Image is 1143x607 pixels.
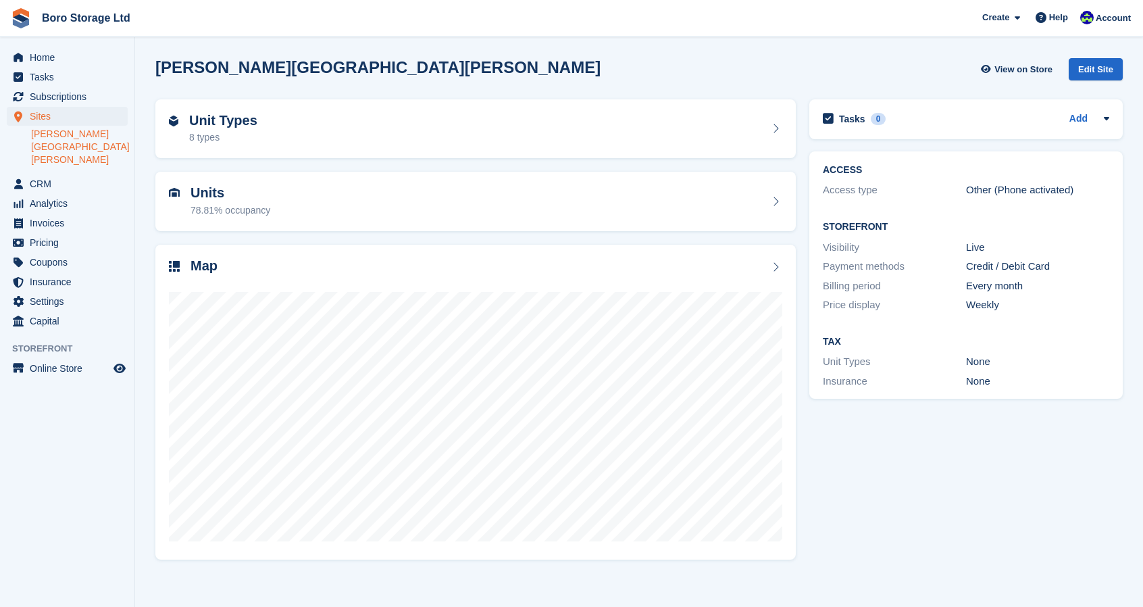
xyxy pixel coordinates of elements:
div: None [966,374,1109,389]
span: Insurance [30,272,111,291]
div: Visibility [823,240,966,256]
h2: Unit Types [189,113,257,128]
div: 78.81% occupancy [190,203,270,218]
h2: Storefront [823,222,1109,233]
img: map-icn-33ee37083ee616e46c38cad1a60f524a97daa1e2b2c8c0bc3eb3415660979fc1.svg [169,261,180,272]
div: Billing period [823,278,966,294]
a: Add [1069,112,1088,127]
h2: ACCESS [823,165,1109,176]
span: Subscriptions [30,87,111,106]
div: Unit Types [823,354,966,370]
span: Home [30,48,111,67]
a: menu [7,253,128,272]
h2: Map [190,258,218,274]
div: 8 types [189,130,257,145]
a: Unit Types 8 types [155,99,796,159]
span: Create [982,11,1009,24]
a: menu [7,87,128,106]
span: Pricing [30,233,111,252]
a: menu [7,174,128,193]
div: Access type [823,183,966,198]
a: View on Store [979,58,1058,80]
a: menu [7,68,128,87]
img: stora-icon-8386f47178a22dfd0bd8f6a31ec36ba5ce8667c1dd55bd0f319d3a0aa187defe.svg [11,8,31,28]
span: Coupons [30,253,111,272]
span: Settings [30,292,111,311]
div: Credit / Debit Card [966,259,1109,274]
span: Help [1049,11,1068,24]
div: Price display [823,297,966,313]
a: Boro Storage Ltd [36,7,136,29]
span: Online Store [30,359,111,378]
span: Capital [30,312,111,331]
div: Live [966,240,1109,256]
span: Tasks [30,68,111,87]
a: menu [7,272,128,291]
a: menu [7,194,128,213]
a: menu [7,292,128,311]
h2: Units [190,185,270,201]
a: menu [7,233,128,252]
span: Storefront [12,342,134,356]
a: menu [7,359,128,378]
h2: [PERSON_NAME][GEOGRAPHIC_DATA][PERSON_NAME] [155,58,601,76]
span: CRM [30,174,111,193]
a: menu [7,107,128,126]
a: menu [7,214,128,233]
div: Edit Site [1069,58,1123,80]
h2: Tasks [839,113,865,125]
h2: Tax [823,337,1109,347]
img: unit-icn-7be61d7bf1b0ce9d3e12c5938cc71ed9869f7b940bace4675aadf7bd6d80202e.svg [169,188,180,197]
span: Sites [30,107,111,126]
div: 0 [871,113,886,125]
a: Units 78.81% occupancy [155,172,796,231]
div: Weekly [966,297,1109,313]
div: Insurance [823,374,966,389]
div: Payment methods [823,259,966,274]
img: Tobie Hillier [1080,11,1094,24]
a: menu [7,48,128,67]
a: Map [155,245,796,560]
a: menu [7,312,128,331]
div: Other (Phone activated) [966,183,1109,198]
span: View on Store [994,63,1052,76]
a: [PERSON_NAME][GEOGRAPHIC_DATA][PERSON_NAME] [31,128,128,166]
a: Preview store [111,360,128,377]
span: Invoices [30,214,111,233]
a: Edit Site [1069,58,1123,86]
div: None [966,354,1109,370]
img: unit-type-icn-2b2737a686de81e16bb02015468b77c625bbabd49415b5ef34ead5e3b44a266d.svg [169,116,178,126]
div: Every month [966,278,1109,294]
span: Account [1096,11,1131,25]
span: Analytics [30,194,111,213]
